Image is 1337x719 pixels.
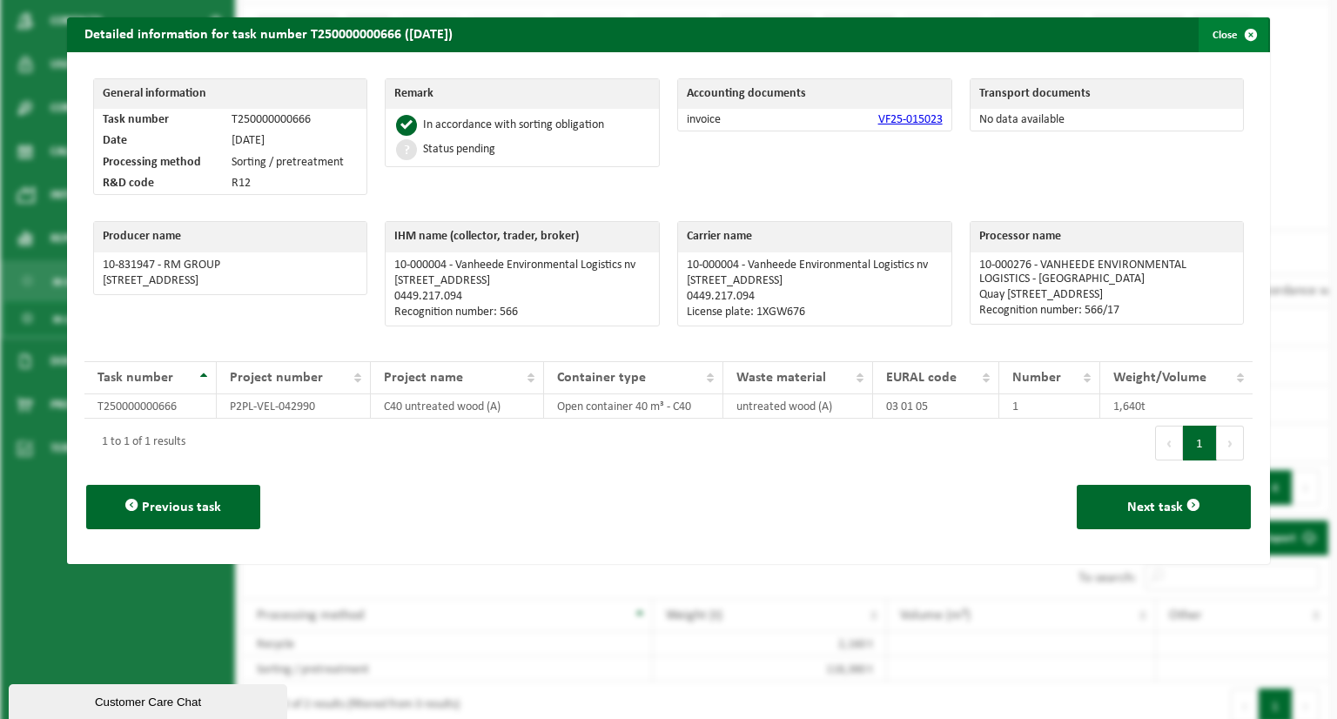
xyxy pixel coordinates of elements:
font: 1 [1196,438,1203,451]
button: Previous [1155,426,1183,460]
font: C40 untreated wood (A) [384,400,501,413]
button: Next task [1077,485,1251,529]
font: [STREET_ADDRESS] [103,274,198,287]
font: R&D code [103,177,154,190]
font: Recognition number: 566/17 [979,304,1119,317]
font: EURAL code [886,371,957,385]
font: Sorting / pretreatment [232,155,344,168]
font: Recognition number: 566 [394,306,518,319]
font: T250000000666 [97,400,177,413]
font: 0449.217.094 [394,290,462,303]
font: [DATE] [232,134,265,147]
iframe: chat widget [9,681,291,719]
font: Accounting documents [687,87,806,100]
font: 0449.217.094 [687,290,755,303]
font: Number [1012,371,1061,385]
font: Status pending [423,143,495,156]
font: Carrier name [687,230,752,243]
font: invoice [687,112,721,125]
a: VF25-015023 [878,113,943,126]
font: In accordance with sorting obligation [423,118,604,131]
font: License plate: 1XGW676 [687,306,805,319]
font: No data available [979,112,1065,125]
font: Task number [97,371,173,385]
font: Remark [394,87,433,100]
font: Date [103,134,127,147]
font: Task number [103,112,169,125]
font: Transport documents [979,87,1091,100]
font: 10-000004 - Vanheede Environmental Logistics nv [394,259,635,272]
font: Project number [230,371,323,385]
font: Open container 40 m³ - C40 [557,400,691,413]
font: T250000000666 [232,112,311,125]
button: Close [1199,17,1268,52]
font: R12 [232,177,251,190]
font: 1,640t [1113,400,1146,413]
font: Quay [STREET_ADDRESS] [979,288,1103,301]
font: Processor name [979,230,1061,243]
font: 10-000004 - Vanheede Environmental Logistics nv [687,259,928,272]
font: Processing method [103,155,201,168]
font: Close [1213,30,1238,41]
font: [STREET_ADDRESS] [394,274,490,287]
button: 1 [1183,426,1217,460]
font: 10-000276 - VANHEEDE ENVIRONMENTAL LOGISTICS - [GEOGRAPHIC_DATA] [979,259,1186,286]
button: Previous task [86,485,260,529]
font: Producer name [103,230,181,243]
font: Container type [557,371,646,385]
font: General information [103,87,206,100]
font: Previous task [142,501,221,514]
font: Waste material [736,371,826,385]
font: 03 01 05 [886,400,928,413]
font: P2PL-VEL-042990 [230,400,315,413]
button: Next [1217,426,1244,460]
font: Weight/Volume [1113,371,1206,385]
font: [STREET_ADDRESS] [687,274,783,287]
font: IHM name (collector, trader, broker) [394,230,579,243]
font: Project name [384,371,463,385]
font: 1 to 1 of 1 results [102,435,185,448]
font: Detailed information for task number T250000000666 ([DATE]) [84,28,453,42]
font: 10-831947 - RM GROUP [103,259,220,272]
font: untreated wood (A) [736,400,832,413]
font: 1 [1012,400,1018,413]
font: Next task [1127,501,1183,514]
